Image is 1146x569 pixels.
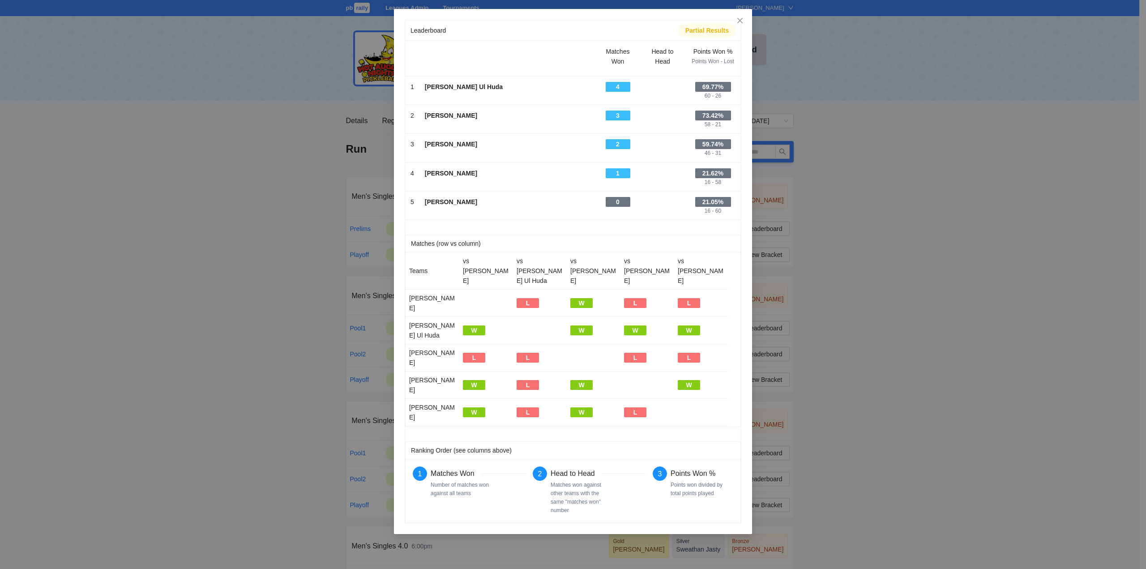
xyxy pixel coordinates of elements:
div: - [425,207,590,215]
div: [PERSON_NAME] [624,266,671,286]
div: 5 [411,197,414,207]
div: [PERSON_NAME] [463,266,509,286]
div: - [662,111,663,119]
div: [PERSON_NAME] [409,293,456,313]
div: [PERSON_NAME] [409,375,456,395]
div: 2 [606,139,630,149]
div: L [517,298,539,308]
span: 1 [418,470,422,478]
div: Partial Results [685,26,729,35]
div: Matches Won [431,466,482,481]
div: W [624,325,646,335]
div: 3 [606,111,630,120]
div: 2 [411,111,414,120]
div: 16 - 58 [705,178,721,187]
div: 73.42% [695,111,731,120]
div: - [411,92,414,100]
div: - [425,120,590,129]
div: [PERSON_NAME] [409,348,456,368]
div: 3 [411,139,414,149]
div: 46 - 31 [705,149,721,158]
div: 58 - 21 [705,120,721,129]
span: close [736,17,744,24]
div: 1 [411,82,414,92]
div: L [463,353,485,363]
div: 21.62% [695,168,731,178]
div: 4 [606,82,630,92]
div: vs [463,256,509,266]
div: 16 - 60 [705,207,721,215]
div: Points Won - Lost [690,57,735,66]
div: - [617,149,619,158]
div: L [624,407,646,417]
b: [PERSON_NAME] Ul Huda [425,83,503,90]
div: L [624,353,646,363]
div: L [517,407,539,417]
div: W [570,298,593,308]
div: 59.74% [695,139,731,149]
div: Number of matches won against all teams [431,481,493,498]
div: [PERSON_NAME] [678,266,724,286]
div: Teams [409,266,456,276]
div: W [678,325,700,335]
div: - [662,168,663,177]
div: L [624,298,646,308]
div: L [517,380,539,390]
div: W [678,380,700,390]
div: Leaderboard [411,22,679,39]
div: vs [517,256,563,266]
div: - [617,207,619,215]
b: [PERSON_NAME] [425,112,477,119]
button: Close [728,9,752,33]
b: [PERSON_NAME] [425,170,477,177]
div: W [463,325,485,335]
div: - [662,197,663,205]
div: vs [570,256,617,266]
div: - [425,92,590,100]
div: 1 [606,168,630,178]
div: 60 - 26 [705,92,721,100]
div: W [463,380,485,390]
div: - [411,120,414,129]
div: - [411,149,414,158]
b: [PERSON_NAME] [425,198,477,205]
div: Head to Head [551,466,602,481]
div: vs [678,256,724,266]
div: - [617,92,619,100]
div: Matches Won [601,47,635,66]
div: [PERSON_NAME] Ul Huda [409,321,456,340]
div: - [662,82,663,90]
div: L [517,353,539,363]
div: - [411,207,414,215]
div: 21.05% [695,197,731,207]
span: 3 [658,470,662,478]
div: 4 [411,168,414,178]
div: Points Won % [671,466,715,481]
div: 69.77% [695,82,731,92]
div: - [662,139,663,148]
div: Matches won against other teams with the same "matches won" number [551,481,613,514]
div: L [678,353,700,363]
div: 0 [606,197,630,207]
div: W [463,407,485,417]
div: Points Won % [690,47,735,56]
div: Points won divided by total points played [671,481,733,498]
div: vs [624,256,671,266]
div: [PERSON_NAME] [570,266,617,286]
div: [PERSON_NAME] [409,402,456,422]
div: [PERSON_NAME] Ul Huda [517,266,563,286]
b: [PERSON_NAME] [425,141,477,148]
div: L [678,298,700,308]
div: - [617,178,619,187]
span: 2 [538,470,542,478]
div: Ranking Order (see columns above) [411,442,735,459]
div: Head to Head [646,47,680,66]
div: - [411,178,414,187]
div: W [570,325,593,335]
div: - [425,149,590,158]
div: W [570,380,593,390]
div: Matches (row vs column) [411,235,735,252]
div: - [617,120,619,129]
div: - [425,178,590,187]
div: W [570,407,593,417]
